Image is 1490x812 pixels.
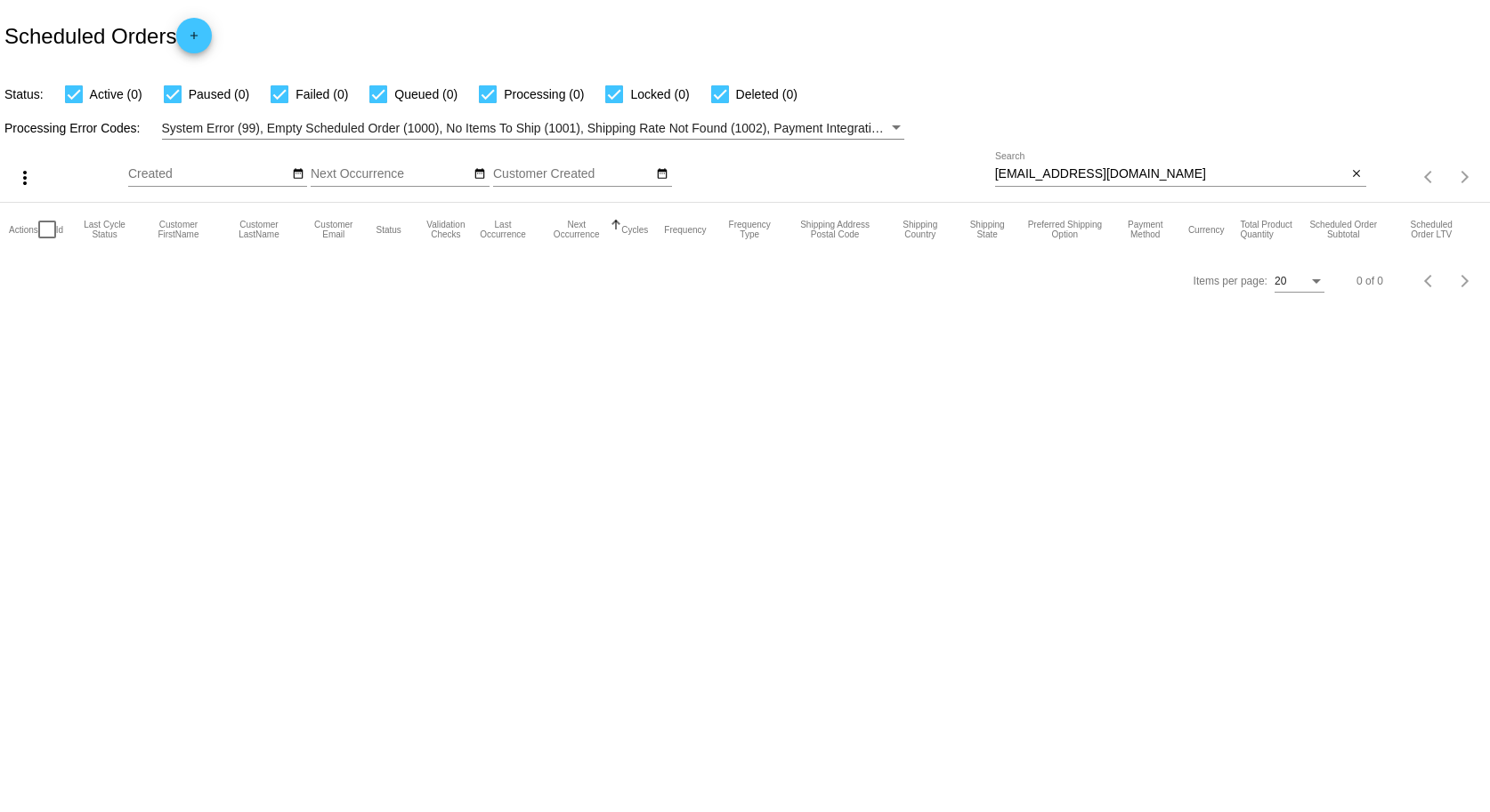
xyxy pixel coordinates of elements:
button: Change sorting for Cycles [621,224,648,235]
input: Customer Created [493,167,653,181]
button: Change sorting for ShippingState [963,220,1011,239]
div: 0 of 0 [1356,275,1383,287]
button: Change sorting for PreferredShippingOption [1027,220,1102,239]
span: Failed (0) [296,84,348,105]
span: Deleted (0) [736,84,798,105]
div: Items per page: [1194,275,1267,287]
button: Change sorting for LifetimeValue [1397,220,1464,239]
input: Search [995,167,1348,181]
span: Locked (0) [630,84,689,105]
input: Next Occurrence [311,167,471,181]
mat-select: Filter by Processing Error Codes [162,117,905,140]
mat-icon: close [1350,167,1363,181]
span: 20 [1275,275,1286,287]
button: Change sorting for Status [376,224,401,235]
span: Status: [4,87,44,101]
mat-icon: date_range [292,167,304,181]
button: Change sorting for CustomerLastName [227,220,291,239]
button: Previous page [1412,159,1447,195]
button: Previous page [1412,263,1447,299]
button: Change sorting for Id [56,224,63,235]
button: Change sorting for LastProcessingCycleId [79,220,130,239]
input: Created [128,167,288,181]
button: Change sorting for CurrencyIso [1188,224,1225,235]
button: Change sorting for ShippingCountry [893,220,947,239]
button: Change sorting for CustomerEmail [307,220,360,239]
button: Change sorting for FrequencyType [723,220,777,239]
button: Change sorting for NextOccurrenceUtc [547,220,605,239]
span: Paused (0) [189,84,249,105]
button: Change sorting for PaymentMethod.Type [1119,220,1172,239]
button: Change sorting for CustomerFirstName [146,220,211,239]
button: Clear [1348,165,1366,184]
button: Next page [1447,159,1483,195]
span: Processing (0) [504,84,584,105]
mat-header-cell: Total Product Quantity [1240,203,1305,256]
mat-select: Items per page: [1275,276,1324,288]
h2: Scheduled Orders [4,18,212,53]
mat-icon: date_range [656,167,668,181]
button: Change sorting for Subtotal [1305,220,1381,239]
mat-icon: date_range [474,167,486,181]
mat-header-cell: Actions [9,203,38,256]
mat-header-cell: Validation Checks [417,203,474,256]
button: Change sorting for LastOccurrenceUtc [474,220,531,239]
button: Next page [1447,263,1483,299]
span: Queued (0) [394,84,458,105]
span: Processing Error Codes: [4,121,141,135]
button: Change sorting for Frequency [664,224,706,235]
mat-icon: add [183,29,205,51]
button: Change sorting for ShippingPostcode [793,220,878,239]
span: Active (0) [90,84,142,105]
mat-icon: more_vert [14,167,36,189]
